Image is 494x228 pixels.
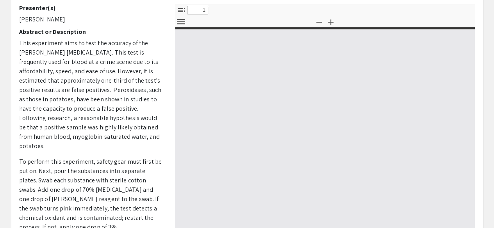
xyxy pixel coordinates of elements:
input: Page [187,6,208,14]
button: Tools [175,16,188,27]
button: Zoom In [324,16,337,27]
span: This experiment aims to test the accuracy of the [PERSON_NAME] [MEDICAL_DATA]. This test is frequ... [19,39,162,150]
h2: Presenter(s) [19,4,163,12]
h2: Abstract or Description [19,28,163,35]
button: Toggle Sidebar [175,4,188,16]
button: Zoom Out [312,16,326,27]
p: [PERSON_NAME] [19,15,163,24]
